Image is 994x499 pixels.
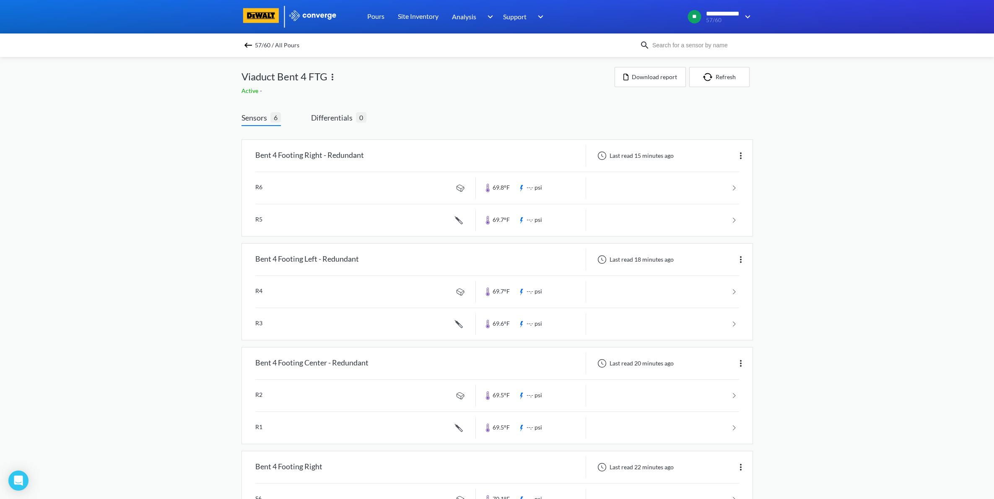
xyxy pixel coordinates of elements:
span: 57/60 [706,17,740,23]
img: downArrow.svg [482,12,495,22]
img: logo-dewalt.svg [241,8,281,23]
img: more.svg [327,72,337,82]
span: - [260,87,264,94]
img: more.svg [736,151,746,161]
span: Active [241,87,260,94]
span: 6 [270,112,281,123]
span: Sensors [241,112,270,123]
button: Download report [615,67,686,87]
img: icon-file.svg [623,74,628,80]
span: Viaduct Bent 4 FTG [241,69,327,85]
img: downArrow.svg [740,12,753,22]
span: 57/60 / All Pours [255,39,299,51]
span: Differentials [311,112,356,123]
div: Open Intercom Messenger [8,471,29,491]
img: icon-refresh.svg [703,73,716,81]
input: Search for a sensor by name [650,41,751,50]
div: Bent 4 Footing Left - Redundant [255,249,359,270]
div: Last read 15 minutes ago [593,151,676,161]
span: 0 [356,112,366,123]
div: Last read 20 minutes ago [593,358,676,368]
div: Bent 4 Footing Right - Redundant [255,145,364,167]
img: backspace.svg [243,40,253,50]
img: more.svg [736,462,746,472]
span: Support [503,11,527,22]
img: more.svg [736,358,746,368]
div: Bent 4 Footing Right [255,456,322,478]
div: Bent 4 Footing Center - Redundant [255,352,369,374]
img: logo_ewhite.svg [288,10,337,21]
span: Analysis [452,11,476,22]
img: downArrow.svg [532,12,546,22]
img: more.svg [736,255,746,265]
div: Last read 18 minutes ago [593,255,676,265]
button: Refresh [689,67,750,87]
img: icon-search.svg [640,40,650,50]
div: Last read 22 minutes ago [593,462,676,472]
